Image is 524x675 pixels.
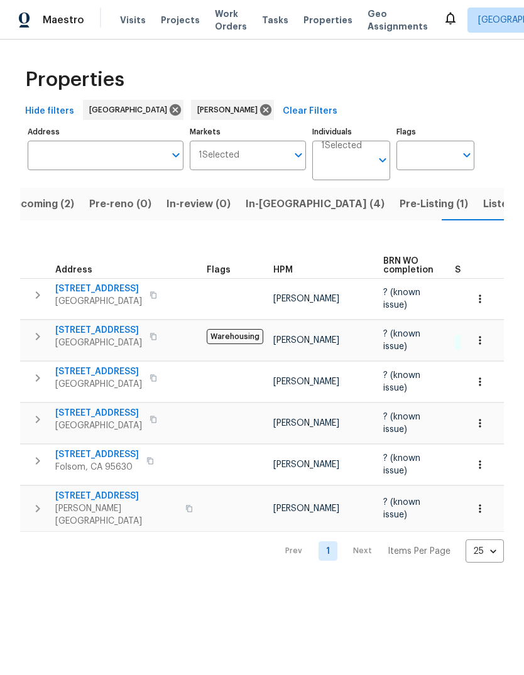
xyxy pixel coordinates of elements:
span: Geo Assignments [368,8,428,33]
span: [PERSON_NAME] [273,504,339,513]
span: Maestro [43,14,84,26]
span: [GEOGRAPHIC_DATA] [55,419,142,432]
span: Properties [303,14,352,26]
span: Summary [455,266,496,274]
span: ? (known issue) [383,330,420,351]
span: [GEOGRAPHIC_DATA] [89,104,172,116]
span: Clear Filters [283,104,337,119]
button: Open [167,146,185,164]
span: [STREET_ADDRESS] [55,283,142,295]
span: Tasks [262,16,288,24]
label: Individuals [312,128,390,136]
span: [STREET_ADDRESS] [55,324,142,337]
label: Flags [396,128,474,136]
span: Folsom, CA 95630 [55,461,139,473]
span: [STREET_ADDRESS] [55,490,178,502]
nav: Pagination Navigation [273,539,504,563]
button: Clear Filters [278,100,342,123]
span: ? (known issue) [383,413,420,434]
span: 1 Selected [321,141,362,151]
span: Properties [25,73,124,86]
span: In-[GEOGRAPHIC_DATA] (4) [246,195,385,213]
button: Hide filters [20,100,79,123]
span: ? (known issue) [383,371,420,392]
span: Warehousing [207,329,263,344]
span: Pre-reno (0) [89,195,151,213]
span: In-review (0) [166,195,231,213]
span: [STREET_ADDRESS] [55,448,139,461]
span: 1 Done [456,337,491,347]
span: [PERSON_NAME] [273,419,339,428]
span: [STREET_ADDRESS] [55,407,142,419]
span: Projects [161,14,200,26]
span: Upcoming (2) [7,195,74,213]
span: Address [55,266,92,274]
span: BRN WO completion [383,257,434,274]
div: [PERSON_NAME] [191,100,274,120]
label: Markets [190,128,307,136]
span: [GEOGRAPHIC_DATA] [55,337,142,349]
span: [PERSON_NAME] [197,104,263,116]
span: HPM [273,266,293,274]
span: Hide filters [25,104,74,119]
button: Open [458,146,476,164]
span: [PERSON_NAME][GEOGRAPHIC_DATA] [55,502,178,527]
span: ? (known issue) [383,288,420,310]
button: Open [290,146,307,164]
span: Visits [120,14,146,26]
label: Address [28,128,183,136]
div: [GEOGRAPHIC_DATA] [83,100,183,120]
span: Pre-Listing (1) [400,195,468,213]
span: [PERSON_NAME] [273,377,339,386]
span: [PERSON_NAME] [273,460,339,469]
span: ? (known issue) [383,498,420,519]
button: Open [374,151,391,169]
span: [PERSON_NAME] [273,336,339,345]
span: Work Orders [215,8,247,33]
span: [STREET_ADDRESS] [55,365,142,378]
span: 1 Selected [199,150,239,161]
span: [GEOGRAPHIC_DATA] [55,378,142,391]
p: Items Per Page [388,545,450,558]
span: Flags [207,266,231,274]
span: [GEOGRAPHIC_DATA] [55,295,142,308]
div: 25 [466,535,504,568]
span: [PERSON_NAME] [273,294,339,303]
a: Goto page 1 [319,541,337,561]
span: ? (known issue) [383,454,420,475]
